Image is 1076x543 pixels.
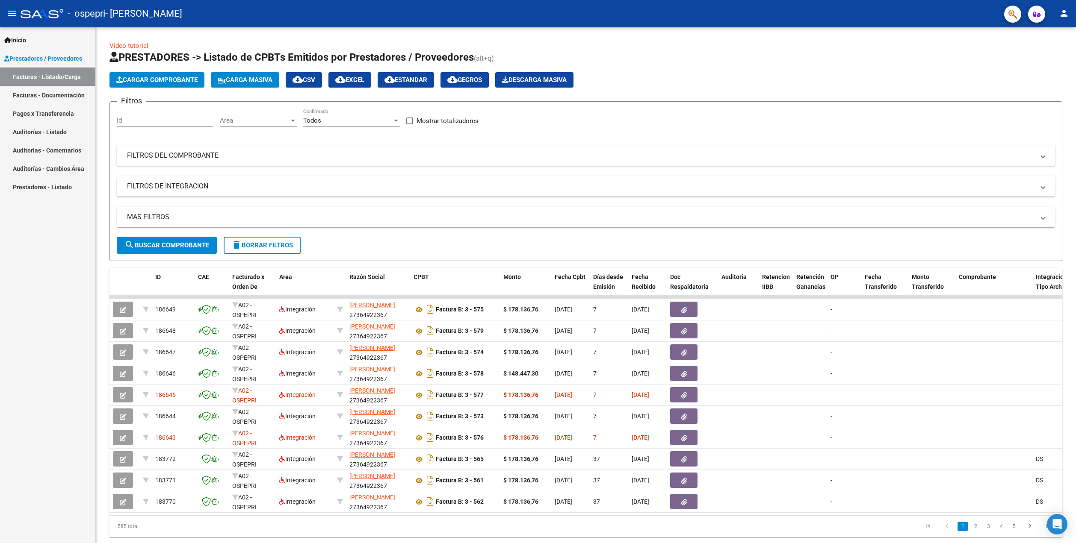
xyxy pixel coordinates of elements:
[286,72,322,88] button: CSV
[1009,522,1019,531] a: 5
[555,434,572,441] span: [DATE]
[555,477,572,484] span: [DATE]
[503,327,538,334] strong: $ 178.136,76
[335,74,346,85] mat-icon: cloud_download
[436,370,484,377] strong: Factura B: 3 - 578
[861,268,908,305] datatable-header-cell: Fecha Transferido
[279,498,316,505] span: Integración
[224,237,301,254] button: Borrar Filtros
[232,323,257,340] span: A02 - OSPEPRI
[425,452,436,466] i: Descargar documento
[231,241,293,249] span: Borrar Filtros
[718,268,759,305] datatable-header-cell: Auditoria
[349,430,395,437] span: [PERSON_NAME]
[502,76,567,84] span: Descarga Masiva
[555,327,572,334] span: [DATE]
[127,212,1035,222] mat-panel-title: MAS FILTROS
[279,391,316,398] span: Integración
[232,473,257,489] span: A02 - OSPEPRI
[279,434,316,441] span: Integración
[959,273,996,280] span: Comprobante
[384,74,395,85] mat-icon: cloud_download
[593,370,597,377] span: 7
[555,273,585,280] span: Fecha Cpbt
[279,349,316,355] span: Integración
[908,268,955,305] datatable-header-cell: Monto Transferido
[555,413,572,420] span: [DATE]
[155,434,176,441] span: 186643
[831,498,832,505] span: -
[68,4,105,23] span: - ospepri
[105,4,182,23] span: - [PERSON_NAME]
[232,273,264,290] span: Facturado x Orden De
[155,477,176,484] span: 183771
[593,455,600,462] span: 37
[349,387,395,394] span: [PERSON_NAME]
[632,455,649,462] span: [DATE]
[1059,8,1069,18] mat-icon: person
[982,519,995,534] li: page 3
[632,273,656,290] span: Fecha Recibido
[1036,273,1070,290] span: Integracion Tipo Archivo
[1022,522,1038,531] a: go to next page
[349,364,407,382] div: 27364922367
[127,151,1035,160] mat-panel-title: FILTROS DEL COMPROBANTE
[279,306,316,313] span: Integración
[4,35,26,45] span: Inicio
[500,268,551,305] datatable-header-cell: Monto
[378,72,434,88] button: Estandar
[335,76,364,84] span: EXCEL
[912,273,944,290] span: Monto Transferido
[349,300,407,318] div: 27364922367
[279,413,316,420] span: Integración
[759,268,793,305] datatable-header-cell: Retencion IIBB
[436,499,484,505] strong: Factura B: 3 - 562
[831,273,839,280] span: OP
[349,407,407,425] div: 27364922367
[436,434,484,441] strong: Factura B: 3 - 576
[593,413,597,420] span: 7
[425,409,436,423] i: Descargar documento
[349,471,407,489] div: 27364922367
[117,176,1055,197] mat-expansion-panel-header: FILTROS DE INTEGRACION
[109,516,299,537] div: 585 total
[155,391,176,398] span: 186645
[417,116,479,126] span: Mostrar totalizadores
[632,498,649,505] span: [DATE]
[425,345,436,359] i: Descargar documento
[555,306,572,313] span: [DATE]
[232,408,257,425] span: A02 - OSPEPRI
[632,434,649,441] span: [DATE]
[349,344,395,351] span: [PERSON_NAME]
[349,343,407,361] div: 27364922367
[349,451,395,458] span: [PERSON_NAME]
[593,327,597,334] span: 7
[1047,514,1067,534] div: Open Intercom Messenger
[425,473,436,487] i: Descargar documento
[970,522,981,531] a: 2
[211,72,279,88] button: Carga Masiva
[1036,455,1043,462] span: DS
[152,268,195,305] datatable-header-cell: ID
[279,477,316,484] span: Integración
[503,413,538,420] strong: $ 178.136,76
[831,477,832,484] span: -
[109,42,148,50] a: Video tutorial
[349,494,395,501] span: [PERSON_NAME]
[996,522,1006,531] a: 4
[349,408,395,415] span: [PERSON_NAME]
[447,76,482,84] span: Gecros
[117,237,217,254] button: Buscar Comprobante
[495,72,573,88] app-download-masive: Descarga masiva de comprobantes (adjuntos)
[127,182,1035,191] mat-panel-title: FILTROS DE INTEGRACION
[955,268,1032,305] datatable-header-cell: Comprobante
[116,76,198,84] span: Cargar Comprobante
[1036,498,1043,505] span: DS
[555,391,572,398] span: [DATE]
[425,367,436,380] i: Descargar documento
[414,273,429,280] span: CPBT
[958,522,968,531] a: 1
[939,522,955,531] a: go to previous page
[198,273,209,280] span: CAE
[155,413,176,420] span: 186644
